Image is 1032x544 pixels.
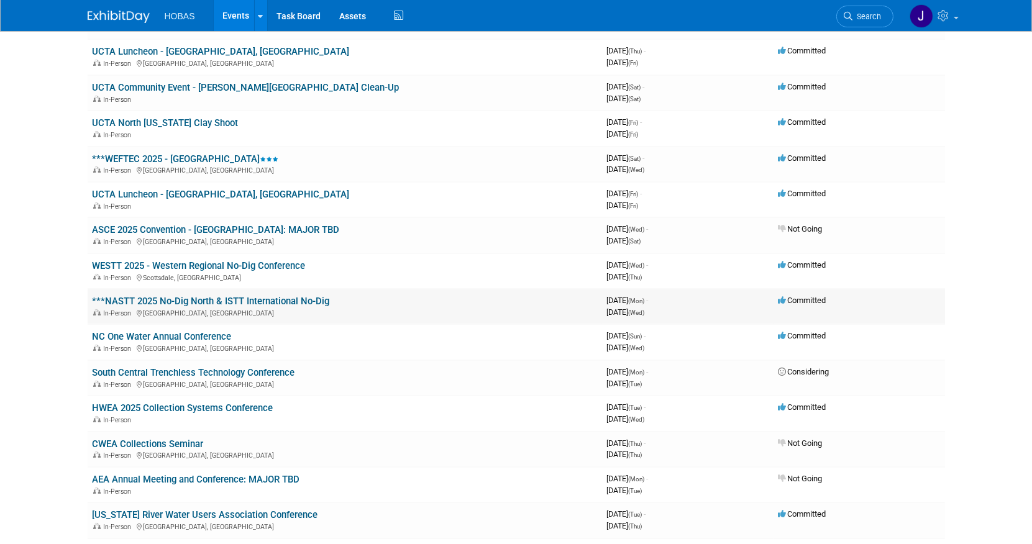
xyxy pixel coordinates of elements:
img: In-Person Event [93,451,101,458]
span: Committed [779,82,826,91]
a: HWEA 2025 Collection Systems Conference [93,402,273,414]
span: Considering [779,367,829,376]
span: [DATE] [607,331,646,340]
div: [GEOGRAPHIC_DATA], [GEOGRAPHIC_DATA] [93,165,597,175]
img: In-Person Event [93,96,101,102]
span: [DATE] [607,129,639,138]
span: [DATE] [607,450,642,459]
div: [GEOGRAPHIC_DATA], [GEOGRAPHIC_DATA] [93,58,597,68]
div: [GEOGRAPHIC_DATA], [GEOGRAPHIC_DATA] [93,521,597,531]
span: (Sun) [629,333,642,340]
span: [DATE] [607,474,649,483]
span: Search [853,12,882,21]
a: UCTA Luncheon - [GEOGRAPHIC_DATA], [GEOGRAPHIC_DATA] [93,46,350,57]
span: - [647,474,649,483]
span: (Fri) [629,60,639,66]
a: UCTA Luncheon - [GEOGRAPHIC_DATA], [GEOGRAPHIC_DATA] [93,189,350,200]
img: ExhibitDay [88,11,150,23]
span: - [647,296,649,305]
span: Committed [779,296,826,305]
span: - [644,331,646,340]
a: Search [836,6,893,27]
span: Committed [779,153,826,163]
span: In-Person [104,523,135,531]
span: [DATE] [607,402,646,412]
img: In-Person Event [93,274,101,280]
a: ***NASTT 2025 No-Dig North & ISTT International No-Dig [93,296,330,307]
span: Not Going [779,474,823,483]
span: [DATE] [607,224,649,233]
span: - [644,438,646,448]
a: NC One Water Annual Conference [93,331,232,342]
span: Committed [779,509,826,519]
img: In-Person Event [93,131,101,137]
span: (Sat) [629,155,641,162]
span: (Wed) [629,416,645,423]
span: (Wed) [629,226,645,233]
span: - [647,224,649,233]
span: - [647,367,649,376]
span: [DATE] [607,46,646,55]
span: (Sat) [629,238,641,245]
span: - [644,509,646,519]
span: In-Person [104,202,135,211]
span: - [643,82,645,91]
span: (Wed) [629,166,645,173]
span: - [643,153,645,163]
span: (Tue) [629,487,642,494]
span: HOBAS [165,11,195,21]
span: (Wed) [629,345,645,351]
span: In-Person [104,381,135,389]
span: [DATE] [607,272,642,281]
span: [DATE] [607,486,642,495]
span: - [641,117,642,127]
img: In-Person Event [93,523,101,529]
a: CWEA Collections Seminar [93,438,204,450]
span: (Fri) [629,191,639,197]
img: In-Person Event [93,487,101,494]
span: [DATE] [607,307,645,317]
span: [DATE] [607,260,649,270]
span: (Wed) [629,262,645,269]
span: (Tue) [629,381,642,388]
span: [DATE] [607,201,639,210]
div: [GEOGRAPHIC_DATA], [GEOGRAPHIC_DATA] [93,450,597,460]
span: [DATE] [607,94,641,103]
span: [DATE] [607,82,645,91]
span: In-Person [104,131,135,139]
span: (Fri) [629,131,639,138]
img: In-Person Event [93,202,101,209]
span: - [644,402,646,412]
span: [DATE] [607,165,645,174]
span: [DATE] [607,367,649,376]
span: (Sat) [629,84,641,91]
span: [DATE] [607,343,645,352]
span: In-Person [104,309,135,317]
span: In-Person [104,416,135,424]
span: Committed [779,260,826,270]
a: UCTA North [US_STATE] Clay Shoot [93,117,239,129]
span: [DATE] [607,296,649,305]
span: [DATE] [607,438,646,448]
span: [DATE] [607,521,642,530]
span: In-Person [104,24,135,32]
span: Not Going [779,438,823,448]
span: [DATE] [607,189,642,198]
span: In-Person [104,274,135,282]
a: South Central Trenchless Technology Conference [93,367,295,378]
span: (Fri) [629,119,639,126]
div: [GEOGRAPHIC_DATA], [GEOGRAPHIC_DATA] [93,307,597,317]
a: UCTA Community Event - [PERSON_NAME][GEOGRAPHIC_DATA] Clean-Up [93,82,400,93]
span: (Mon) [629,476,645,483]
span: (Thu) [629,451,642,458]
span: In-Person [104,96,135,104]
span: (Thu) [629,48,642,55]
span: In-Person [104,166,135,175]
span: (Fri) [629,202,639,209]
div: Scottsdale, [GEOGRAPHIC_DATA] [93,272,597,282]
span: [DATE] [607,58,639,67]
span: - [647,260,649,270]
span: (Tue) [629,511,642,518]
img: In-Person Event [93,166,101,173]
img: In-Person Event [93,381,101,387]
